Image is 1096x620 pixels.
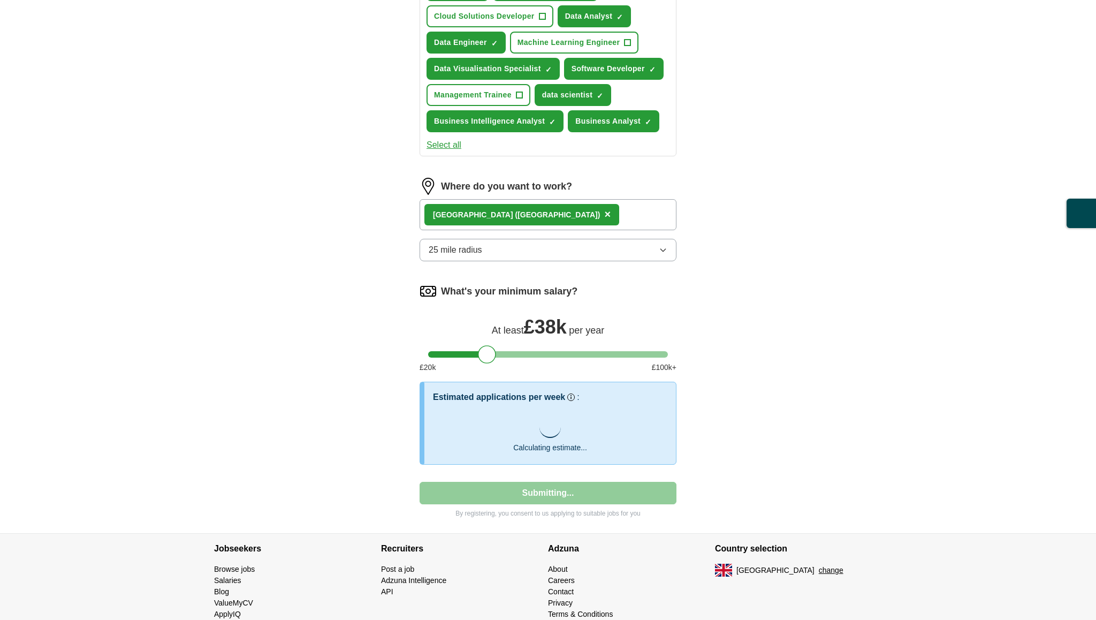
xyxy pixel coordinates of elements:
span: ([GEOGRAPHIC_DATA]) [515,210,600,219]
span: Software Developer [572,63,645,74]
button: change [819,565,843,576]
a: Adzuna Intelligence [381,576,446,585]
span: £ 20 k [420,362,436,373]
a: About [548,565,568,573]
button: Select all [427,139,461,152]
button: 25 mile radius [420,239,676,261]
img: UK flag [715,564,732,577]
a: Post a job [381,565,414,573]
a: API [381,587,393,596]
span: per year [569,325,604,336]
a: Terms & Conditions [548,610,613,618]
span: 25 mile radius [429,244,482,256]
a: Browse jobs [214,565,255,573]
p: By registering, you consent to us applying to suitable jobs for you [420,509,676,518]
a: ApplyIQ [214,610,241,618]
span: Cloud Solutions Developer [434,11,535,22]
button: Data Visualisation Specialist✓ [427,58,560,80]
span: £ 38k [524,316,567,338]
button: Data Engineer✓ [427,32,506,54]
span: ✓ [649,65,656,74]
a: Careers [548,576,575,585]
span: ✓ [597,92,603,100]
button: Cloud Solutions Developer [427,5,553,27]
p: Calculating estimate... [513,442,587,453]
label: What's your minimum salary? [441,284,577,299]
span: Business Intelligence Analyst [434,116,545,127]
img: location.png [420,178,437,195]
span: ✓ [545,65,552,74]
a: Blog [214,587,229,596]
span: Management Trainee [434,89,512,101]
a: Privacy [548,599,573,607]
strong: [GEOGRAPHIC_DATA] [433,210,513,219]
h4: Country selection [715,534,882,564]
a: ValueMyCV [214,599,253,607]
span: × [604,208,611,220]
button: Machine Learning Engineer [510,32,639,54]
span: ✓ [645,118,651,126]
span: At least [492,325,524,336]
span: Data Engineer [434,37,487,48]
span: Business Analyst [575,116,641,127]
span: ✓ [491,39,498,48]
button: Data Analyst✓ [558,5,631,27]
button: Business Analyst✓ [568,110,659,132]
button: Software Developer✓ [564,58,664,80]
label: Where do you want to work? [441,179,572,194]
h3: : [577,391,579,404]
button: data scientist✓ [535,84,611,106]
button: Business Intelligence Analyst✓ [427,110,564,132]
button: Submitting... [420,482,676,504]
img: salary.png [420,283,437,300]
span: [GEOGRAPHIC_DATA] [736,565,815,576]
a: Contact [548,587,574,596]
span: ✓ [549,118,555,126]
span: ✓ [616,13,623,21]
span: data scientist [542,89,592,101]
span: Machine Learning Engineer [517,37,620,48]
span: Data Visualisation Specialist [434,63,541,74]
span: Data Analyst [565,11,613,22]
button: × [604,207,611,223]
a: Salaries [214,576,241,585]
button: Management Trainee [427,84,530,106]
h3: Estimated applications per week [433,391,565,404]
